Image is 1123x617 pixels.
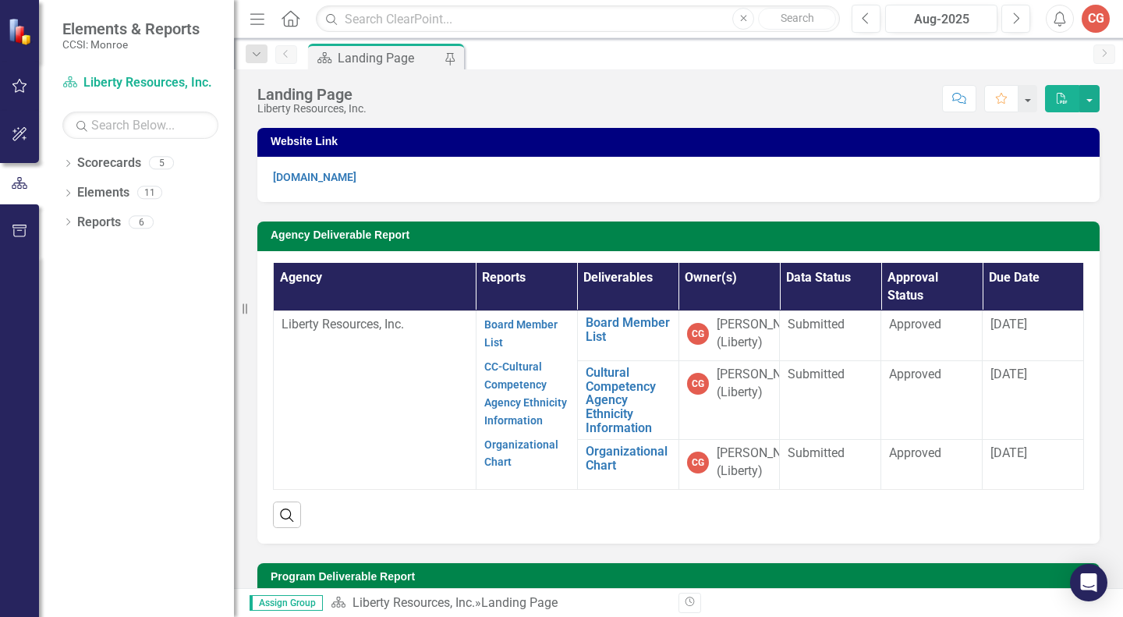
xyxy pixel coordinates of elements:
[577,361,678,440] td: Double-Click to Edit Right Click for Context Menu
[137,186,162,200] div: 11
[481,595,558,610] div: Landing Page
[881,361,983,440] td: Double-Click to Edit
[149,157,174,170] div: 5
[881,440,983,490] td: Double-Click to Edit
[885,5,997,33] button: Aug-2025
[780,361,881,440] td: Double-Click to Edit
[758,8,836,30] button: Search
[77,154,141,172] a: Scorecards
[881,311,983,361] td: Double-Click to Edit
[990,367,1027,381] span: [DATE]
[990,445,1027,460] span: [DATE]
[62,38,200,51] small: CCSI: Monroe
[780,440,881,490] td: Double-Click to Edit
[586,366,671,434] a: Cultural Competency Agency Ethnicity Information
[687,452,709,473] div: CG
[62,20,200,38] span: Elements & Reports
[1082,5,1110,33] button: CG
[788,317,845,332] span: Submitted
[273,171,356,183] a: [DOMAIN_NAME]
[331,594,667,612] div: »
[271,229,1092,241] h3: Agency Deliverable Report
[889,445,941,460] span: Approved
[484,318,558,349] a: Board Member List
[891,10,992,29] div: Aug-2025
[250,595,323,611] span: Assign Group
[257,103,367,115] div: Liberty Resources, Inc.
[990,317,1027,332] span: [DATE]
[129,215,154,229] div: 6
[781,12,814,24] span: Search
[687,373,709,395] div: CG
[257,86,367,103] div: Landing Page
[77,184,129,202] a: Elements
[889,367,941,381] span: Approved
[77,214,121,232] a: Reports
[484,438,558,469] a: Organizational Chart
[8,18,35,45] img: ClearPoint Strategy
[889,317,941,332] span: Approved
[577,440,678,490] td: Double-Click to Edit Right Click for Context Menu
[62,74,218,92] a: Liberty Resources, Inc.
[282,316,468,334] p: Liberty Resources, Inc.
[577,311,678,361] td: Double-Click to Edit Right Click for Context Menu
[687,323,709,345] div: CG
[1070,564,1107,601] div: Open Intercom Messenger
[484,360,567,427] a: CC-Cultural Competency Agency Ethnicity Information
[586,316,671,343] a: Board Member List
[717,366,810,402] div: [PERSON_NAME] (Liberty)
[316,5,840,33] input: Search ClearPoint...
[788,445,845,460] span: Submitted
[586,445,671,472] a: Organizational Chart
[62,112,218,139] input: Search Below...
[717,445,810,480] div: [PERSON_NAME] (Liberty)
[352,595,475,610] a: Liberty Resources, Inc.
[338,48,441,68] div: Landing Page
[780,311,881,361] td: Double-Click to Edit
[271,136,1092,147] h3: Website Link
[788,367,845,381] span: Submitted
[271,571,1092,583] h3: Program Deliverable Report
[717,316,810,352] div: [PERSON_NAME] (Liberty)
